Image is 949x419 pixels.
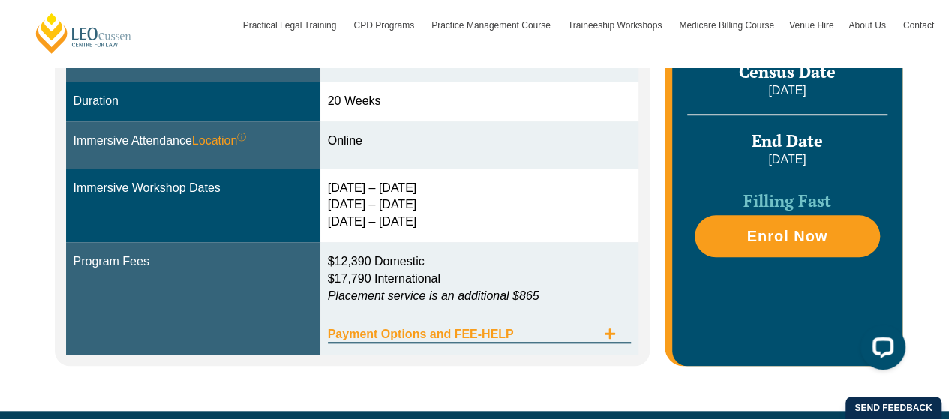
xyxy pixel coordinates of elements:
[560,4,671,47] a: Traineeship Workshops
[752,130,823,151] span: End Date
[687,151,887,168] p: [DATE]
[328,328,597,340] span: Payment Options and FEE-HELP
[687,82,887,99] p: [DATE]
[671,4,782,47] a: Medicare Billing Course
[328,255,425,268] span: $12,390 Domestic
[841,4,895,47] a: About Us
[74,93,313,110] div: Duration
[74,180,313,197] div: Immersive Workshop Dates
[34,12,134,55] a: [PERSON_NAME] Centre for Law
[746,229,827,244] span: Enrol Now
[424,4,560,47] a: Practice Management Course
[74,253,313,271] div: Program Fees
[896,4,941,47] a: Contact
[328,93,632,110] div: 20 Weeks
[346,4,424,47] a: CPD Programs
[328,272,440,285] span: $17,790 International
[328,180,632,232] div: [DATE] – [DATE] [DATE] – [DATE] [DATE] – [DATE]
[743,190,831,211] span: Filling Fast
[695,215,879,257] a: Enrol Now
[237,132,246,142] sup: ⓘ
[782,4,841,47] a: Venue Hire
[328,133,632,150] div: Online
[192,133,247,150] span: Location
[328,289,539,302] em: Placement service is an additional $865
[739,61,836,82] span: Census Date
[848,319,911,382] iframe: LiveChat chat widget
[236,4,347,47] a: Practical Legal Training
[74,133,313,150] div: Immersive Attendance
